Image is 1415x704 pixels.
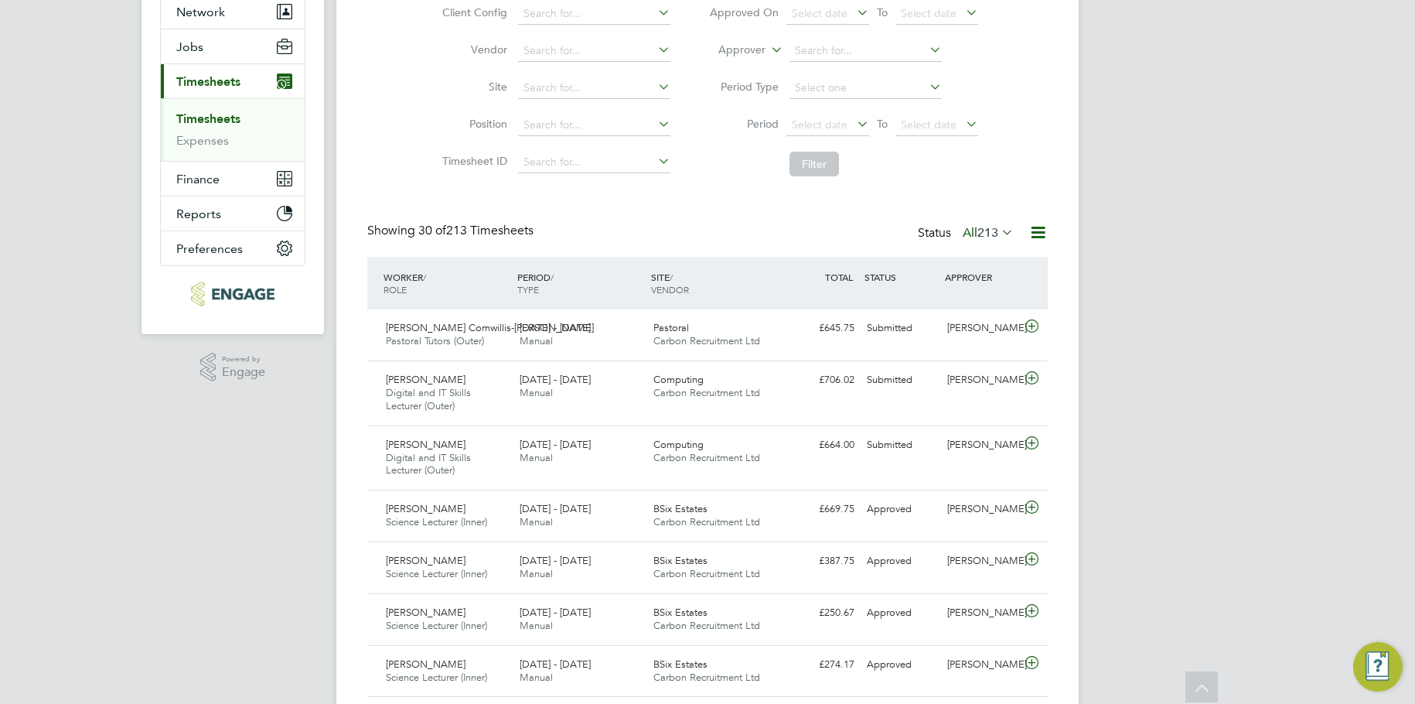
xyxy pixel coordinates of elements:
button: Jobs [161,29,305,63]
span: [DATE] - [DATE] [520,502,591,515]
span: Jobs [176,39,203,54]
span: To [872,2,892,22]
div: £274.17 [780,652,861,678]
div: SITE [647,263,781,303]
input: Search for... [518,77,670,99]
div: Approved [861,497,941,522]
span: Science Lecturer (Inner) [386,619,487,632]
span: [DATE] - [DATE] [520,438,591,451]
div: Approved [861,600,941,626]
span: Carbon Recruitment Ltd [653,515,760,528]
div: [PERSON_NAME] [941,600,1021,626]
input: Select one [789,77,942,99]
div: £664.00 [780,432,861,458]
div: [PERSON_NAME] [941,497,1021,522]
span: VENDOR [651,283,689,296]
span: Manual [520,386,553,399]
label: Approver [696,43,765,58]
label: Vendor [438,43,507,56]
span: Network [176,5,225,19]
span: Carbon Recruitment Ltd [653,671,760,684]
span: TOTAL [825,271,853,283]
span: Manual [520,515,553,528]
label: All [963,225,1014,241]
span: Science Lecturer (Inner) [386,671,487,684]
button: Preferences [161,231,305,265]
label: Timesheet ID [438,154,507,168]
span: Preferences [176,241,243,256]
span: Digital and IT Skills Lecturer (Outer) [386,386,471,412]
div: [PERSON_NAME] [941,652,1021,678]
span: Computing [653,438,704,451]
div: Showing [367,223,537,239]
a: Powered byEngage [200,353,266,382]
div: £706.02 [780,367,861,393]
div: Submitted [861,316,941,341]
button: Finance [161,162,305,196]
span: Carbon Recruitment Ltd [653,619,760,632]
div: £645.75 [780,316,861,341]
label: Client Config [438,5,507,19]
button: Reports [161,197,305,231]
input: Search for... [518,3,670,25]
button: Timesheets [161,64,305,98]
span: BSix Estates [653,606,707,619]
span: To [872,114,892,134]
div: Submitted [861,367,941,393]
div: [PERSON_NAME] [941,367,1021,393]
label: Site [438,80,507,94]
div: [PERSON_NAME] [941,432,1021,458]
div: STATUS [861,263,941,291]
span: 213 [977,225,998,241]
span: Select date [901,118,956,132]
a: Expenses [176,133,229,148]
span: [PERSON_NAME] [386,658,465,671]
span: ROLE [384,283,407,296]
span: Select date [792,6,847,20]
span: Science Lecturer (Inner) [386,515,487,528]
span: [PERSON_NAME] Comwillis-[PERSON_NAME] [386,321,594,334]
span: Manual [520,619,553,632]
div: PERIOD [513,263,647,303]
span: [DATE] - [DATE] [520,606,591,619]
span: / [670,271,673,283]
div: [PERSON_NAME] [941,549,1021,574]
span: Powered by [222,353,265,366]
div: £669.75 [780,497,861,522]
div: £387.75 [780,549,861,574]
button: Engage Resource Center [1353,642,1403,692]
span: 30 of [418,223,446,238]
input: Search for... [518,114,670,136]
label: Period [709,117,779,131]
span: 213 Timesheets [418,223,534,238]
button: Filter [789,152,839,176]
label: Position [438,117,507,131]
span: Science Lecturer (Inner) [386,567,487,580]
span: [PERSON_NAME] [386,438,465,451]
div: Approved [861,652,941,678]
span: [DATE] - [DATE] [520,321,591,334]
label: Approved On [709,5,779,19]
div: [PERSON_NAME] [941,316,1021,341]
span: Timesheets [176,74,240,89]
label: Period Type [709,80,779,94]
div: APPROVER [941,263,1021,291]
span: Carbon Recruitment Ltd [653,334,760,347]
span: [DATE] - [DATE] [520,373,591,386]
div: Approved [861,549,941,574]
div: WORKER [380,263,513,303]
span: [PERSON_NAME] [386,606,465,619]
span: / [423,271,426,283]
span: Manual [520,671,553,684]
span: Reports [176,207,221,221]
a: Go to home page [160,282,305,306]
div: £250.67 [780,600,861,626]
div: Submitted [861,432,941,458]
span: Select date [901,6,956,20]
div: Timesheets [161,98,305,161]
span: BSix Estates [653,502,707,515]
span: [PERSON_NAME] [386,373,465,386]
input: Search for... [789,40,942,62]
input: Search for... [518,40,670,62]
img: carbonrecruitment-logo-retina.png [191,282,274,306]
